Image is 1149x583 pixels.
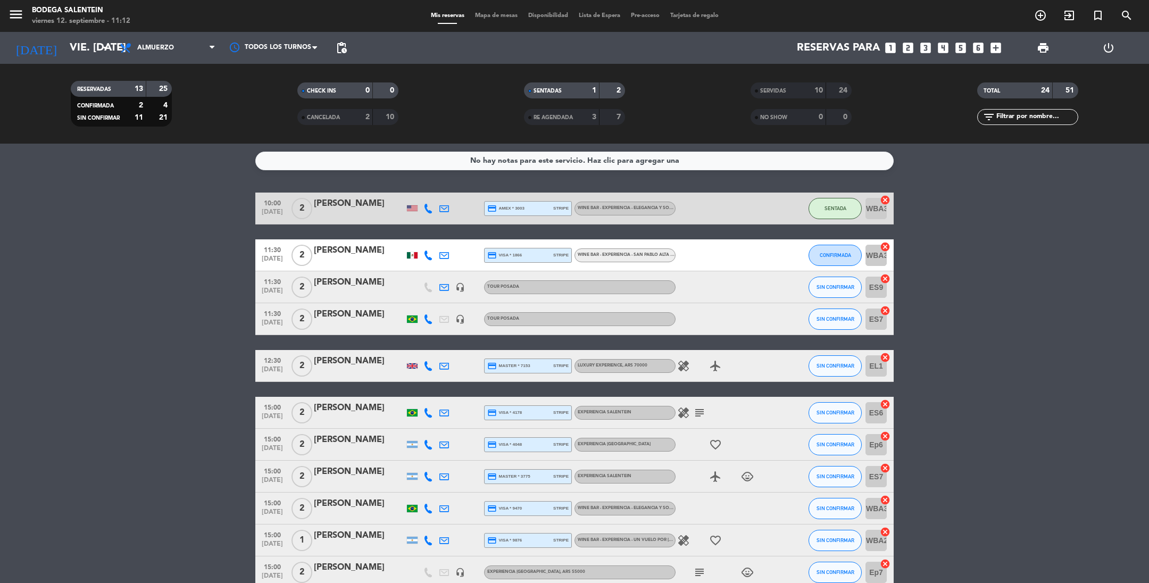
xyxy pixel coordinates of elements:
div: [PERSON_NAME] [314,197,404,211]
span: 2 [292,402,312,423]
span: 2 [292,355,312,377]
i: cancel [880,527,890,537]
span: [DATE] [259,255,286,268]
span: stripe [553,252,569,259]
div: [PERSON_NAME] [314,529,404,543]
span: [DATE] [259,509,286,521]
span: Mis reservas [426,13,470,19]
div: [PERSON_NAME] [314,244,404,257]
strong: 10 [386,113,396,121]
span: 10:00 [259,196,286,209]
i: add_box [989,41,1003,55]
i: headset_mic [455,282,465,292]
i: menu [8,6,24,22]
span: , ARS 70000 [622,363,647,368]
strong: 0 [390,87,396,94]
span: SIN CONFIRMAR [817,410,854,415]
span: SENTADAS [534,88,562,94]
span: 15:00 [259,401,286,413]
i: turned_in_not [1092,9,1104,22]
div: No hay notas para este servicio. Haz clic para agregar una [470,155,679,167]
span: SIN CONFIRMAR [817,473,854,479]
div: [PERSON_NAME] [314,401,404,415]
i: cancel [880,241,890,252]
div: [PERSON_NAME] [314,276,404,289]
strong: 24 [1041,87,1050,94]
span: [DATE] [259,413,286,425]
i: exit_to_app [1063,9,1076,22]
span: SIN CONFIRMAR [817,442,854,447]
button: SIN CONFIRMAR [809,355,862,377]
span: SIN CONFIRMAR [817,569,854,575]
span: 2 [292,498,312,519]
span: 2 [292,434,312,455]
strong: 11 [135,114,143,121]
span: visa * 1866 [487,251,522,260]
button: SIN CONFIRMAR [809,562,862,583]
strong: 2 [617,87,623,94]
button: SIN CONFIRMAR [809,277,862,298]
span: 15:00 [259,528,286,540]
span: , ARS 55000 [560,570,585,574]
i: credit_card [487,472,497,481]
span: 15:00 [259,496,286,509]
span: 15:00 [259,464,286,477]
i: airplanemode_active [709,470,722,483]
span: Experiencia [GEOGRAPHIC_DATA] [578,442,651,446]
span: 15:00 [259,432,286,445]
span: stripe [553,537,569,544]
strong: 10 [814,87,823,94]
span: Pre-acceso [626,13,665,19]
strong: 51 [1065,87,1076,94]
span: [DATE] [259,366,286,378]
strong: 4 [163,102,170,109]
i: credit_card [487,251,497,260]
span: stripe [553,441,569,448]
span: CONFIRMADA [820,252,851,258]
span: stripe [553,205,569,212]
span: 15:00 [259,560,286,572]
i: cancel [880,399,890,410]
span: [DATE] [259,540,286,553]
strong: 2 [139,102,143,109]
span: [DATE] [259,287,286,299]
span: WINE BAR - EXPERIENCIA - SAN PABLO ALTA MONTAÑA [578,253,719,257]
span: visa * 4048 [487,440,522,449]
span: 11:30 [259,307,286,319]
span: [DATE] [259,445,286,457]
span: print [1037,41,1050,54]
span: Reservas para [797,41,880,54]
button: SIN CONFIRMAR [809,434,862,455]
i: healing [677,406,690,419]
span: CHECK INS [307,88,336,94]
i: airplanemode_active [709,360,722,372]
i: power_settings_new [1102,41,1115,54]
i: looks_3 [919,41,932,55]
span: SENTADA [825,205,846,211]
span: Tour Posada [487,285,519,289]
span: SIN CONFIRMAR [77,115,120,121]
span: WINE BAR - EXPERIENCIA - ELEGANCIA Y SOFISTICACIÓN DE VALLE DE UCO [578,506,735,510]
i: credit_card [487,204,497,213]
i: looks_two [901,41,915,55]
span: stripe [553,505,569,512]
strong: 13 [135,85,143,93]
span: NO SHOW [760,115,787,120]
button: SIN CONFIRMAR [809,402,862,423]
i: cancel [880,273,890,284]
i: looks_4 [936,41,950,55]
i: arrow_drop_down [99,41,112,54]
span: 1 [292,530,312,551]
span: 2 [292,562,312,583]
i: favorite_border [709,534,722,547]
i: cancel [880,463,890,473]
span: 11:30 [259,243,286,255]
span: 12:30 [259,354,286,366]
i: credit_card [487,440,497,449]
span: Experiencia [GEOGRAPHIC_DATA] [487,570,585,574]
span: 2 [292,245,312,266]
span: RESERVADAS [77,87,111,92]
input: Filtrar por nombre... [995,111,1078,123]
span: master * 3775 [487,472,530,481]
strong: 2 [365,113,370,121]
